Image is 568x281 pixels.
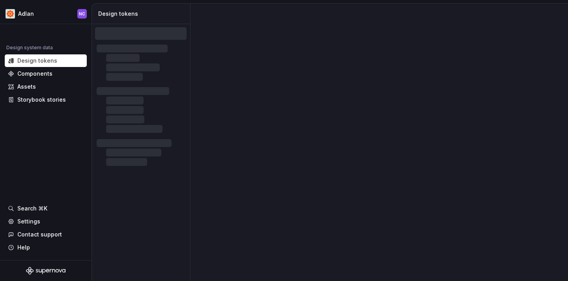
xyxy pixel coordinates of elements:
button: AdlanNC [2,5,90,22]
button: Contact support [5,228,87,241]
div: Assets [17,83,36,91]
a: Components [5,67,87,80]
img: 8c01055a-a404-442a-a2e6-76b3562046b1.png [6,9,15,19]
a: Assets [5,80,87,93]
div: Settings [17,218,40,225]
a: Settings [5,215,87,228]
div: Adlan [18,10,34,18]
div: Components [17,70,52,78]
div: Design tokens [17,57,57,65]
div: Design tokens [98,10,187,18]
button: Help [5,241,87,254]
a: Design tokens [5,54,87,67]
svg: Supernova Logo [26,267,65,275]
div: Design system data [6,45,53,51]
div: Search ⌘K [17,205,47,212]
div: NC [79,11,85,17]
div: Storybook stories [17,96,66,104]
div: Contact support [17,231,62,238]
button: Search ⌘K [5,202,87,215]
a: Storybook stories [5,93,87,106]
div: Help [17,244,30,251]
